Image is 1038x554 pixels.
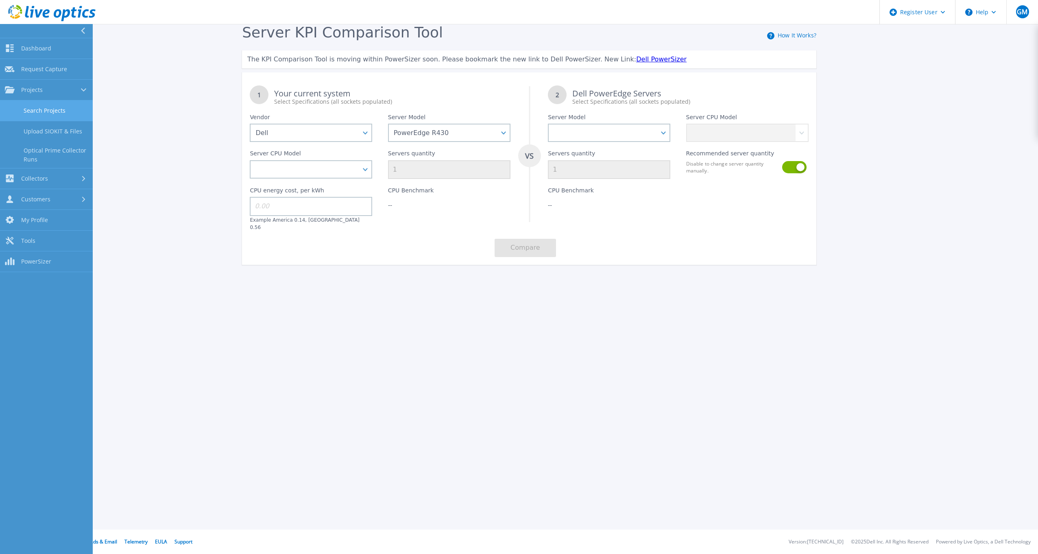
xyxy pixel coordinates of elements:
[274,98,510,106] div: Select Specifications (all sockets populated)
[556,91,559,99] tspan: 2
[21,175,48,182] span: Collectors
[250,114,270,124] label: Vendor
[242,24,443,41] span: Server KPI Comparison Tool
[21,65,67,73] span: Request Capture
[174,538,192,545] a: Support
[250,187,324,197] label: CPU energy cost, per kWh
[250,217,360,230] label: Example America 0.14, [GEOGRAPHIC_DATA] 0.56
[572,89,808,106] div: Dell PowerEdge Servers
[21,216,48,224] span: My Profile
[388,201,510,209] div: --
[548,114,585,124] label: Server Model
[789,539,844,545] li: Version: [TECHNICAL_ID]
[548,187,594,197] label: CPU Benchmark
[124,538,148,545] a: Telemetry
[21,45,51,52] span: Dashboard
[388,114,425,124] label: Server Model
[388,150,435,160] label: Servers quantity
[21,86,43,94] span: Projects
[778,31,816,39] a: How It Works?
[21,237,35,244] span: Tools
[388,187,434,197] label: CPU Benchmark
[250,150,301,160] label: Server CPU Model
[686,150,774,160] label: Recommended server quantity
[155,538,167,545] a: EULA
[1017,9,1027,15] span: GM
[525,151,534,161] tspan: VS
[274,89,510,106] div: Your current system
[548,201,670,209] div: --
[90,538,117,545] a: Ads & Email
[686,160,777,174] label: Disable to change server quantity manually.
[250,197,372,216] input: 0.00
[21,258,51,265] span: PowerSizer
[247,55,636,63] span: The KPI Comparison Tool is moving within PowerSizer soon. Please bookmark the new link to Dell Po...
[495,239,556,257] button: Compare
[636,55,687,63] a: Dell PowerSizer
[572,98,808,106] div: Select Specifications (all sockets populated)
[851,539,929,545] li: © 2025 Dell Inc. All Rights Reserved
[686,114,737,124] label: Server CPU Model
[548,150,595,160] label: Servers quantity
[936,539,1031,545] li: Powered by Live Optics, a Dell Technology
[21,196,50,203] span: Customers
[257,91,261,99] tspan: 1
